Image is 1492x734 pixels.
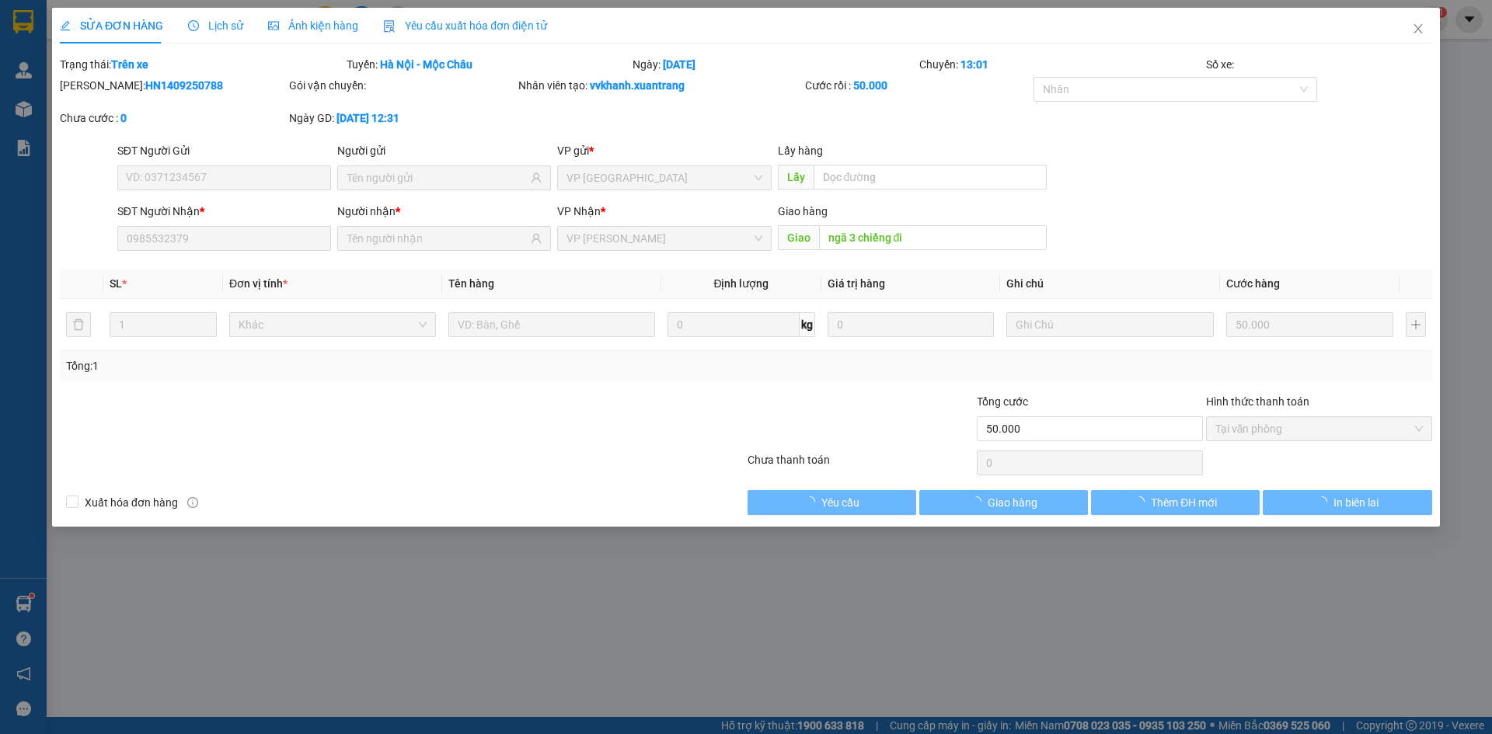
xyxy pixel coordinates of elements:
input: Dọc đường [814,165,1047,190]
b: HN1409250788 [145,79,223,92]
span: Tổng cước [977,395,1028,408]
b: [DATE] [664,58,696,71]
button: plus [1406,312,1426,337]
span: VP Nhận [558,205,601,217]
span: Lấy [778,165,814,190]
span: HAIVAN [48,9,101,25]
button: Yêu cầu [748,490,916,515]
span: 0981 559 551 [150,41,226,56]
input: Tên người nhận [347,230,528,247]
div: Chưa cước : [60,110,286,127]
th: Ghi chú [1001,269,1220,299]
span: Tại văn phòng [1215,417,1423,440]
span: Cước hàng [1226,277,1280,290]
span: Yêu cầu xuất hóa đơn điện tử [383,19,547,32]
span: Giao [778,225,819,250]
b: Hà Nội - Mộc Châu [380,58,472,71]
span: VP HÀ NỘI [567,166,762,190]
div: Ngày GD: [289,110,515,127]
span: loading [1316,496,1333,507]
b: Trên xe [111,58,148,71]
span: SỬA ĐƠN HÀNG [60,19,163,32]
b: 13:01 [960,58,988,71]
span: 0962327355 [54,99,109,110]
span: Giá trị hàng [828,277,885,290]
b: 50.000 [853,79,887,92]
button: Thêm ĐH mới [1091,490,1260,515]
span: Người gửi: [6,87,47,97]
span: Thêm ĐH mới [1151,494,1217,511]
span: close [1412,23,1424,35]
div: Ngày: [632,56,919,73]
span: picture [268,20,279,31]
b: [DATE] 12:31 [336,112,399,124]
span: In biên lai [1333,494,1379,511]
span: Lấy hàng [778,144,823,157]
img: icon [383,20,396,33]
span: Giao hàng [988,494,1037,511]
input: Tên người gửi [347,169,528,186]
div: [PERSON_NAME]: [60,77,286,94]
span: SL [110,277,122,290]
span: info-circle [187,497,198,508]
b: 0 [120,112,127,124]
button: Giao hàng [919,490,1088,515]
input: VD: Bàn, Ghế [448,312,655,337]
div: VP gửi [558,142,772,159]
div: Cước rồi : [805,77,1031,94]
span: Định lượng [714,277,769,290]
input: 0 [1226,312,1393,337]
label: Hình thức thanh toán [1206,395,1309,408]
span: VP MỘC CHÂU [567,227,762,250]
div: Người gửi [337,142,551,159]
div: Người nhận [337,203,551,220]
span: Khác [239,313,427,336]
button: delete [66,312,91,337]
img: qr-code [155,80,215,140]
button: Close [1396,8,1440,51]
span: Yêu cầu [821,494,859,511]
input: Dọc đường [819,225,1047,250]
span: Tên hàng [448,277,494,290]
span: clock-circle [188,20,199,31]
div: SĐT Người Gửi [117,142,331,159]
input: 0 [828,312,995,337]
span: Giao hàng [778,205,828,217]
span: 0942318033 [6,111,115,133]
div: Chưa thanh toán [746,451,975,478]
span: Đơn vị tính [229,277,288,290]
div: Tuyến: [345,56,632,73]
span: user [532,172,542,183]
span: loading [804,496,821,507]
span: Người nhận: [6,100,109,110]
div: Số xe: [1204,56,1434,73]
button: In biên lai [1264,490,1432,515]
span: Xuất hóa đơn hàng [78,494,184,511]
span: Ảnh kiện hàng [268,19,358,32]
div: SĐT Người Nhận [117,203,331,220]
div: Chuyến: [918,56,1204,73]
input: Ghi Chú [1007,312,1214,337]
span: user [532,233,542,244]
span: loading [1134,496,1151,507]
span: Lịch sử [188,19,243,32]
div: Gói vận chuyển: [289,77,515,94]
span: edit [60,20,71,31]
span: kg [800,312,815,337]
span: loading [971,496,988,507]
span: XUANTRANG [29,28,120,44]
div: Trạng thái: [58,56,345,73]
span: VP [PERSON_NAME] [146,16,226,39]
div: Tổng: 1 [66,357,576,374]
b: vvkhanh.xuantrang [590,79,685,92]
div: Nhân viên tạo: [518,77,802,94]
em: Logistics [50,47,99,62]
